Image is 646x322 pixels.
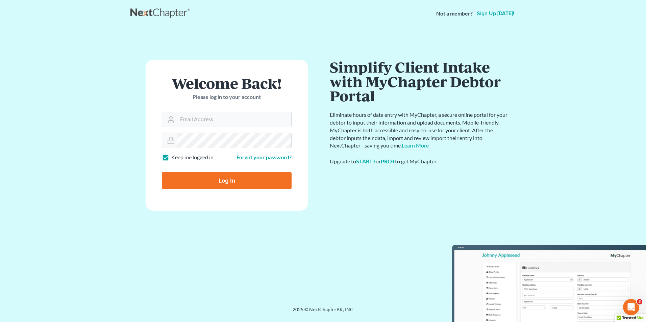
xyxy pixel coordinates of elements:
strong: Not a member? [436,10,473,18]
div: 2025 © NextChapterBK, INC [130,306,516,318]
a: START+ [356,158,376,164]
input: Log In [162,172,292,189]
iframe: Intercom live chat [623,299,639,315]
p: Eliminate hours of data entry with MyChapter, a secure online portal for your debtor to input the... [330,111,509,150]
div: Upgrade to or to get MyChapter [330,158,509,165]
a: Forgot your password? [237,154,292,160]
p: Please log in to your account [162,93,292,101]
input: Email Address [177,112,291,127]
h1: Simplify Client Intake with MyChapter Debtor Portal [330,60,509,103]
a: PRO+ [381,158,395,164]
span: 3 [637,299,642,304]
a: Sign up [DATE]! [475,11,516,16]
a: Learn More [402,142,429,149]
h1: Welcome Back! [162,76,292,90]
label: Keep me logged in [171,154,214,161]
